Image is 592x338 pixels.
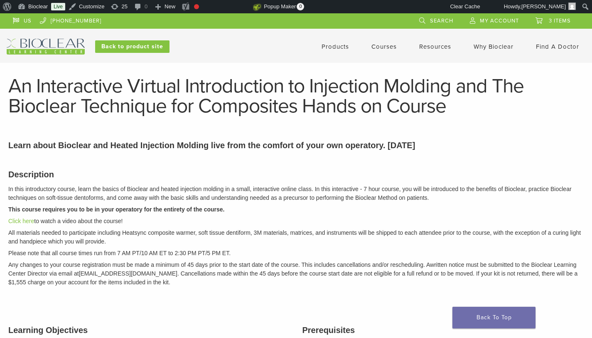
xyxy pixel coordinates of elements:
em: written notice must be submitted to the Bioclear Learning Center Director via email at [EMAIL_ADD... [8,261,577,286]
span: My Account [480,17,519,24]
h3: Prerequisites [302,324,584,336]
a: Back To Top [452,307,536,328]
a: Products [322,43,349,50]
strong: This course requires you to be in your operatory for the entirety of the course. [8,206,224,213]
img: Bioclear [7,39,85,55]
span: 0 [297,3,304,10]
span: Search [430,17,453,24]
p: All materials needed to participate including Heatsync composite warmer, soft tissue dentiform, 3... [8,229,584,246]
h1: An Interactive Virtual Introduction to Injection Molding and The Bioclear Technique for Composite... [8,76,584,116]
h3: Learning Objectives [8,324,290,336]
p: Please note that all course times run from 7 AM PT/10 AM ET to 2:30 PM PT/5 PM ET. [8,249,584,258]
p: Learn about Bioclear and Heated Injection Molding live from the comfort of your own operatory. [D... [8,139,584,152]
a: Back to product site [95,40,169,53]
a: My Account [470,13,519,26]
p: to watch a video about the course! [8,217,584,226]
img: Views over 48 hours. Click for more Jetpack Stats. [206,2,253,12]
span: 3 items [549,17,571,24]
span: Any changes to your course registration must be made a minimum of 45 days prior to the start date... [8,261,430,268]
a: [PHONE_NUMBER] [40,13,101,26]
h3: Description [8,168,584,181]
a: Search [419,13,453,26]
a: Find A Doctor [536,43,579,50]
a: Resources [419,43,451,50]
a: 3 items [536,13,571,26]
p: In this introductory course, learn the basics of Bioclear and heated injection molding in a small... [8,185,584,202]
a: US [13,13,32,26]
a: Click here [8,218,34,224]
a: Courses [371,43,397,50]
div: Focus keyphrase not set [194,4,199,9]
span: [PERSON_NAME] [521,3,566,10]
a: Why Bioclear [474,43,513,50]
a: Live [51,3,65,10]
